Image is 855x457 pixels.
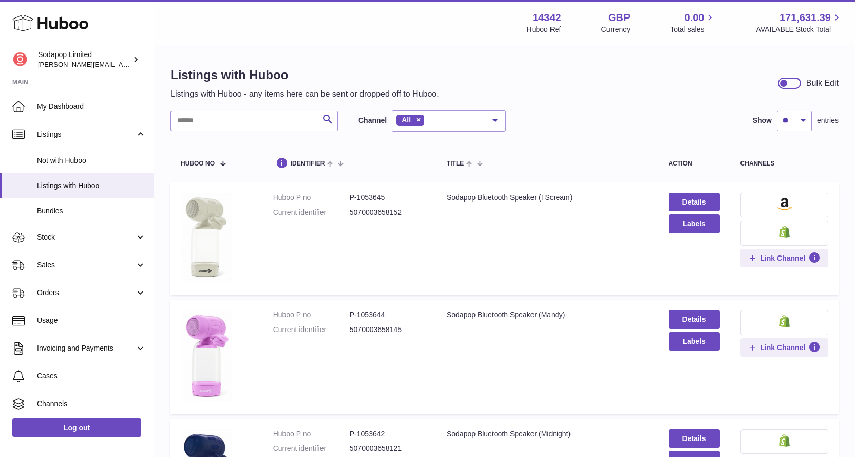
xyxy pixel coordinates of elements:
dt: Huboo P no [273,310,350,320]
span: 171,631.39 [780,11,831,25]
dd: P-1053644 [350,310,426,320]
img: shopify-small.png [779,315,790,327]
a: 171,631.39 AVAILABLE Stock Total [756,11,843,34]
dd: P-1053645 [350,193,426,203]
img: amazon-small.png [777,198,792,210]
label: Show [753,116,772,125]
span: Usage [37,316,146,325]
span: [PERSON_NAME][EMAIL_ADDRESS][DOMAIN_NAME] [38,60,206,68]
span: Channels [37,399,146,409]
span: Orders [37,288,135,298]
div: Sodapop Bluetooth Speaker (I Scream) [447,193,648,203]
button: Link Channel [740,338,828,357]
span: AVAILABLE Stock Total [756,25,843,34]
div: action [669,160,720,167]
span: Huboo no [181,160,215,167]
dt: Huboo P no [273,429,350,439]
span: My Dashboard [37,102,146,112]
img: shopify-small.png [779,434,790,447]
dt: Current identifier [273,325,350,335]
p: Listings with Huboo - any items here can be sent or dropped off to Huboo. [170,88,439,100]
div: Huboo Ref [527,25,561,34]
a: Details [669,310,720,328]
dd: 5070003658145 [350,325,426,335]
span: All [402,116,411,124]
span: Stock [37,232,135,242]
span: Link Channel [760,343,805,352]
span: 0.00 [685,11,705,25]
span: Listings [37,130,135,139]
dt: Current identifier [273,208,350,217]
dt: Current identifier [273,444,350,453]
span: Link Channel [760,253,805,263]
span: Cases [37,371,146,381]
a: Details [669,429,720,448]
label: Channel [358,116,387,125]
img: Sodapop Bluetooth Speaker (Mandy) [181,310,232,400]
dd: P-1053642 [350,429,426,439]
button: Labels [669,332,720,351]
a: 0.00 Total sales [670,11,716,34]
button: Link Channel [740,249,828,267]
span: Sales [37,260,135,270]
span: Not with Huboo [37,156,146,166]
div: Bulk Edit [806,78,839,89]
img: david@sodapop-audio.co.uk [12,52,28,67]
span: Bundles [37,206,146,216]
div: Sodapop Bluetooth Speaker (Mandy) [447,310,648,320]
div: Sodapop Limited [38,50,130,69]
dd: 5070003658121 [350,444,426,453]
span: Total sales [670,25,716,34]
button: Labels [669,214,720,233]
a: Log out [12,418,141,437]
span: Listings with Huboo [37,181,146,191]
img: Sodapop Bluetooth Speaker (I Scream) [181,193,232,282]
span: identifier [291,160,325,167]
a: Details [669,193,720,211]
div: Currency [601,25,631,34]
strong: GBP [608,11,630,25]
div: channels [740,160,828,167]
dt: Huboo P no [273,193,350,203]
strong: 14342 [533,11,561,25]
span: Invoicing and Payments [37,343,135,353]
img: shopify-small.png [779,226,790,238]
span: entries [817,116,839,125]
dd: 5070003658152 [350,208,426,217]
span: title [447,160,464,167]
div: Sodapop Bluetooth Speaker (Midnight) [447,429,648,439]
h1: Listings with Huboo [170,67,439,83]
